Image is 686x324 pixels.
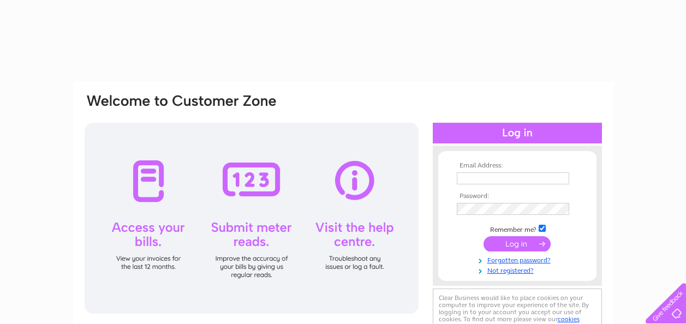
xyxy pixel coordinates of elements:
[454,193,581,200] th: Password:
[484,236,551,251] input: Submit
[457,265,581,275] a: Not registered?
[454,162,581,170] th: Email Address:
[457,254,581,265] a: Forgotten password?
[454,223,581,234] td: Remember me?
